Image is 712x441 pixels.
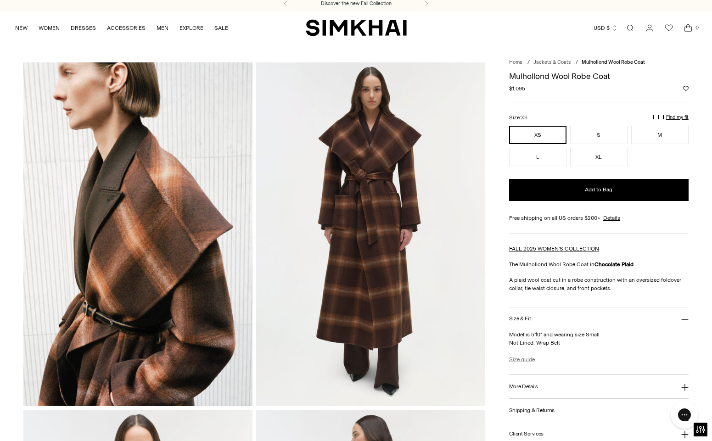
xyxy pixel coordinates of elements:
strong: Chocolate Plaid [594,261,634,268]
a: Open search modal [621,19,639,37]
a: EXPLORE [179,18,203,38]
button: Add to Bag [509,179,689,201]
h3: More Details [509,384,538,390]
a: FALL 2025 WOMEN'S COLLECTION [509,246,599,252]
span: Add to Bag [585,186,612,194]
button: XL [570,148,628,166]
h3: Client Services [509,431,544,437]
img: Mulhollond Wool Robe Coat [256,62,485,406]
div: / [527,59,530,67]
a: MEN [157,18,168,38]
p: A plaid wool coat cut in a robe construction with an oversized foldover collar, tie waist closure... [509,276,689,292]
img: Mulhollond Wool Robe Coat [23,62,252,406]
span: XS [521,115,527,121]
a: WOMEN [39,18,60,38]
button: XS [509,126,566,144]
a: Open cart modal [679,19,697,37]
button: Shipping & Returns [509,399,689,422]
h3: Shipping & Returns [509,408,555,413]
button: S [570,126,628,144]
button: USD $ [594,18,618,38]
button: L [509,148,566,166]
p: The Mulhollond Wool Robe Coat in [509,260,689,268]
a: SALE [214,18,228,38]
div: Free shipping on all US orders $200+ [509,214,689,222]
a: Size guide [509,355,535,363]
a: Details [603,214,620,222]
iframe: Gorgias live chat messenger [666,398,703,432]
span: Mulhollond Wool Robe Coat [582,59,645,65]
a: Wishlist [660,19,678,37]
h3: Size & Fit [509,316,531,322]
a: Home [509,59,522,65]
nav: breadcrumbs [509,59,689,67]
p: Model is 5'10" and wearing size Small Not Lined, Wrap Belt [509,330,689,347]
a: SIMKHAI [306,19,407,37]
a: NEW [15,18,28,38]
iframe: Sign Up via Text for Offers [7,406,92,434]
span: 0 [693,23,701,32]
a: DRESSES [71,18,96,38]
h1: Mulhollond Wool Robe Coat [509,72,689,80]
label: Size: [509,113,527,122]
a: Go to the account page [640,19,659,37]
button: Add to Wishlist [683,86,689,91]
a: Jackets & Coats [533,59,571,65]
button: Size & Fit [509,307,689,331]
button: More Details [509,375,689,398]
span: $1,095 [509,84,525,93]
button: M [631,126,689,144]
a: ACCESSORIES [107,18,146,38]
div: / [576,59,578,67]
